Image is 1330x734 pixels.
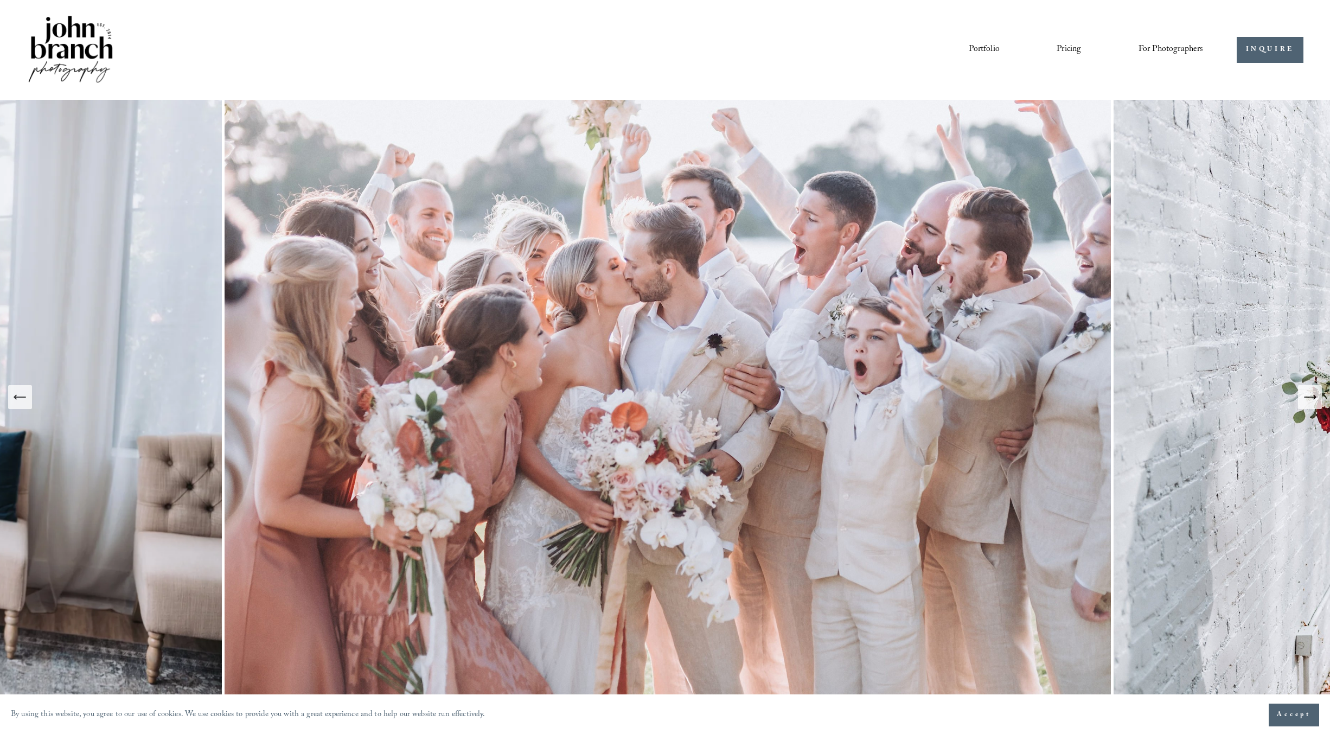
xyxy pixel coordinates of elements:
button: Next Slide [1298,385,1322,409]
span: Accept [1277,710,1311,720]
p: By using this website, you agree to our use of cookies. We use cookies to provide you with a grea... [11,707,485,723]
a: folder dropdown [1139,41,1204,59]
img: John Branch IV Photography [27,14,114,87]
button: Previous Slide [8,385,32,409]
a: INQUIRE [1237,37,1303,63]
span: For Photographers [1139,41,1204,58]
button: Accept [1269,704,1319,726]
a: Pricing [1057,41,1081,59]
img: A wedding party celebrating outdoors, featuring a bride and groom kissing amidst cheering bridesm... [222,100,1114,694]
a: Portfolio [969,41,999,59]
